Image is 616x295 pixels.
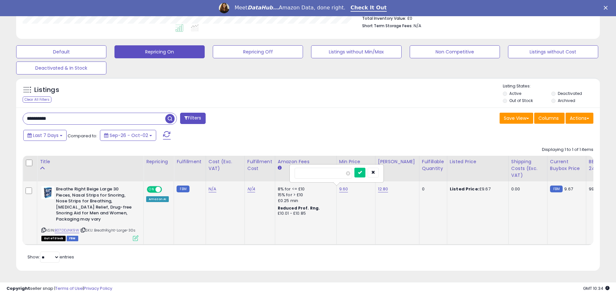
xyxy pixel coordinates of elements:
div: Displaying 1 to 1 of 1 items [542,147,593,153]
button: Save View [500,113,533,124]
div: BB Share 24h. [589,158,612,172]
span: OFF [161,187,171,192]
button: Default [16,45,106,58]
button: Actions [566,113,593,124]
b: Reduced Prof. Rng. [278,205,320,211]
a: Check It Out [351,5,387,12]
a: Terms of Use [55,285,83,291]
div: Min Price [339,158,373,165]
div: Title [40,158,141,165]
a: N/A [247,186,255,192]
div: 15% for > £10 [278,192,331,198]
span: ON [147,187,156,192]
span: Compared to: [68,133,97,139]
label: Deactivated [558,91,582,96]
a: Privacy Policy [84,285,112,291]
div: 0 [422,186,442,192]
small: FBM [177,186,189,192]
b: Total Inventory Value: [362,16,406,21]
span: Last 7 Days [33,132,59,139]
button: Repricing Off [213,45,303,58]
div: seller snap | | [6,286,112,292]
b: Short Term Storage Fees: [362,23,413,28]
button: Non Competitive [410,45,500,58]
div: Meet Amazon Data, done right. [234,5,345,11]
button: Listings without Cost [508,45,598,58]
li: £0 [362,14,589,22]
div: Shipping Costs (Exc. VAT) [511,158,545,179]
div: Cost (Exc. VAT) [209,158,242,172]
label: Out of Stock [509,98,533,103]
img: Profile image for Georgie [219,3,229,13]
p: Listing States: [503,83,600,89]
span: FBM [67,236,78,241]
span: Sep-26 - Oct-02 [110,132,148,139]
div: Amazon AI [146,196,169,202]
span: 2025-10-10 10:34 GMT [583,285,610,291]
a: B07DDJNK9W [55,228,79,233]
button: Columns [534,113,565,124]
div: 0.00 [511,186,542,192]
img: 41UvV7tgRUL._SL40_.jpg [41,186,54,199]
div: [PERSON_NAME] [378,158,416,165]
span: | SKU: BreathRight-Large-30s [80,228,136,233]
div: Fulfillment [177,158,203,165]
label: Active [509,91,521,96]
small: Amazon Fees. [278,165,282,171]
span: Columns [538,115,559,121]
div: £0.25 min [278,198,331,204]
span: All listings that are currently out of stock and unavailable for purchase on Amazon [41,236,66,241]
button: Sep-26 - Oct-02 [100,130,156,141]
b: Listed Price: [450,186,479,192]
div: Current Buybox Price [550,158,583,172]
span: Show: entries [27,254,74,260]
button: Filters [180,113,205,124]
button: Repricing On [114,45,205,58]
div: Fulfillment Cost [247,158,272,172]
small: FBM [550,186,563,192]
a: 9.60 [339,186,348,192]
div: Repricing [146,158,171,165]
button: Deactivated & In Stock [16,62,106,74]
b: Breathe Right Beige Large 30 Pieces, Nasal Strips for Snoring, Nose Strips for Breathing, [MEDICA... [56,186,135,224]
button: Last 7 Days [23,130,67,141]
label: Archived [558,98,575,103]
div: ASIN: [41,186,138,240]
div: Listed Price [450,158,506,165]
strong: Copyright [6,285,30,291]
div: 99% [589,186,610,192]
h5: Listings [34,85,59,95]
i: DataHub... [247,5,279,11]
div: 8% for <= £10 [278,186,331,192]
a: N/A [209,186,216,192]
button: Listings without Min/Max [311,45,401,58]
div: Clear All Filters [23,96,51,103]
div: Fulfillable Quantity [422,158,444,172]
div: £9.67 [450,186,503,192]
div: Amazon Fees [278,158,334,165]
div: £10.01 - £10.85 [278,211,331,216]
span: 9.67 [564,186,573,192]
div: Close [604,6,610,10]
span: N/A [414,23,421,29]
a: 12.80 [378,186,388,192]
